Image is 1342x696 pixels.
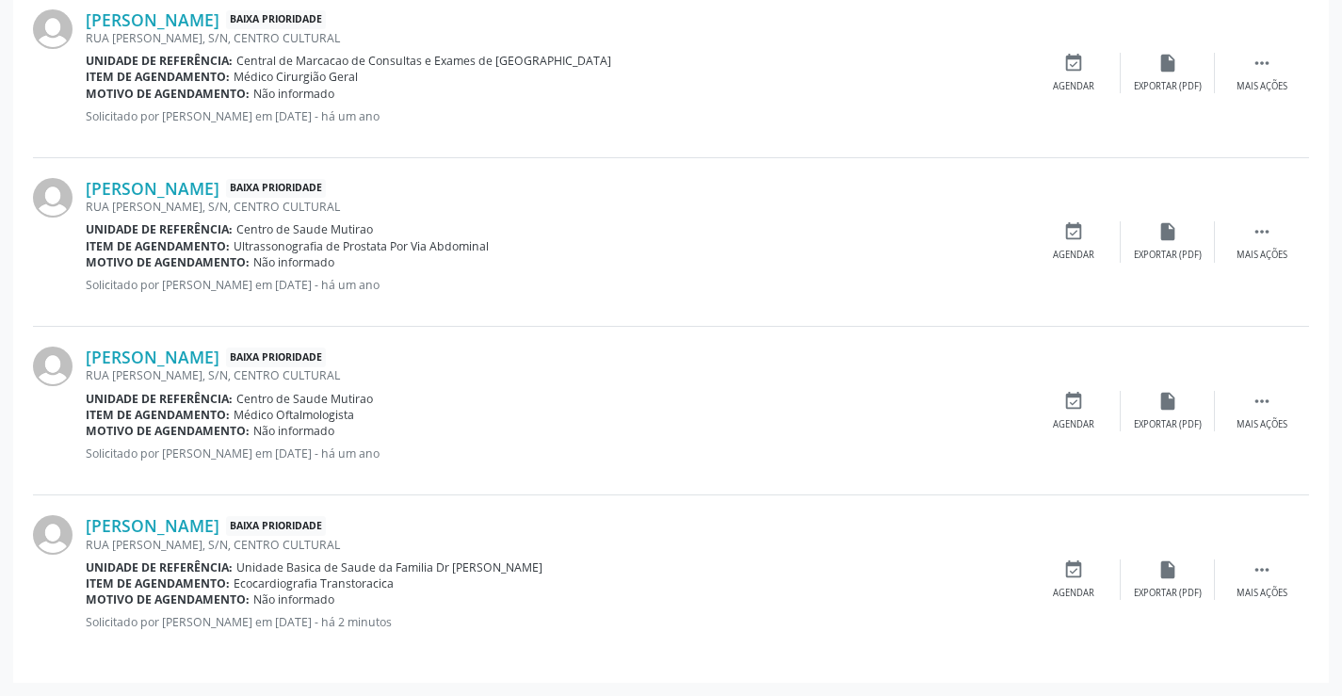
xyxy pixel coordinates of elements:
[1063,391,1084,412] i: event_available
[86,9,219,30] a: [PERSON_NAME]
[33,515,73,555] img: img
[253,86,334,102] span: Não informado
[1157,53,1178,73] i: insert_drive_file
[1063,221,1084,242] i: event_available
[226,516,326,536] span: Baixa Prioridade
[236,221,373,237] span: Centro de Saude Mutirao
[1053,249,1094,262] div: Agendar
[1252,53,1272,73] i: 
[86,575,230,591] b: Item de agendamento:
[86,53,233,69] b: Unidade de referência:
[1053,418,1094,431] div: Agendar
[1053,80,1094,93] div: Agendar
[86,347,219,367] a: [PERSON_NAME]
[1053,587,1094,600] div: Agendar
[234,69,358,85] span: Médico Cirurgião Geral
[253,423,334,439] span: Não informado
[86,30,1027,46] div: RUA [PERSON_NAME], S/N, CENTRO CULTURAL
[253,254,334,270] span: Não informado
[236,559,542,575] span: Unidade Basica de Saude da Familia Dr [PERSON_NAME]
[1252,221,1272,242] i: 
[1237,80,1287,93] div: Mais ações
[234,407,354,423] span: Médico Oftalmologista
[1237,249,1287,262] div: Mais ações
[1134,80,1202,93] div: Exportar (PDF)
[33,9,73,49] img: img
[86,423,250,439] b: Motivo de agendamento:
[226,348,326,367] span: Baixa Prioridade
[86,221,233,237] b: Unidade de referência:
[86,238,230,254] b: Item de agendamento:
[1252,559,1272,580] i: 
[234,238,489,254] span: Ultrassonografia de Prostata Por Via Abdominal
[86,367,1027,383] div: RUA [PERSON_NAME], S/N, CENTRO CULTURAL
[33,347,73,386] img: img
[86,407,230,423] b: Item de agendamento:
[1063,559,1084,580] i: event_available
[86,69,230,85] b: Item de agendamento:
[86,391,233,407] b: Unidade de referência:
[86,614,1027,630] p: Solicitado por [PERSON_NAME] em [DATE] - há 2 minutos
[253,591,334,607] span: Não informado
[86,445,1027,461] p: Solicitado por [PERSON_NAME] em [DATE] - há um ano
[1237,418,1287,431] div: Mais ações
[1134,587,1202,600] div: Exportar (PDF)
[1157,559,1178,580] i: insert_drive_file
[1134,418,1202,431] div: Exportar (PDF)
[86,86,250,102] b: Motivo de agendamento:
[86,277,1027,293] p: Solicitado por [PERSON_NAME] em [DATE] - há um ano
[226,179,326,199] span: Baixa Prioridade
[86,178,219,199] a: [PERSON_NAME]
[1063,53,1084,73] i: event_available
[86,254,250,270] b: Motivo de agendamento:
[86,108,1027,124] p: Solicitado por [PERSON_NAME] em [DATE] - há um ano
[1134,249,1202,262] div: Exportar (PDF)
[1237,587,1287,600] div: Mais ações
[1157,221,1178,242] i: insert_drive_file
[226,10,326,30] span: Baixa Prioridade
[86,515,219,536] a: [PERSON_NAME]
[86,591,250,607] b: Motivo de agendamento:
[86,537,1027,553] div: RUA [PERSON_NAME], S/N, CENTRO CULTURAL
[86,559,233,575] b: Unidade de referência:
[1157,391,1178,412] i: insert_drive_file
[86,199,1027,215] div: RUA [PERSON_NAME], S/N, CENTRO CULTURAL
[1252,391,1272,412] i: 
[33,178,73,218] img: img
[236,53,611,69] span: Central de Marcacao de Consultas e Exames de [GEOGRAPHIC_DATA]
[236,391,373,407] span: Centro de Saude Mutirao
[234,575,394,591] span: Ecocardiografia Transtoracica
